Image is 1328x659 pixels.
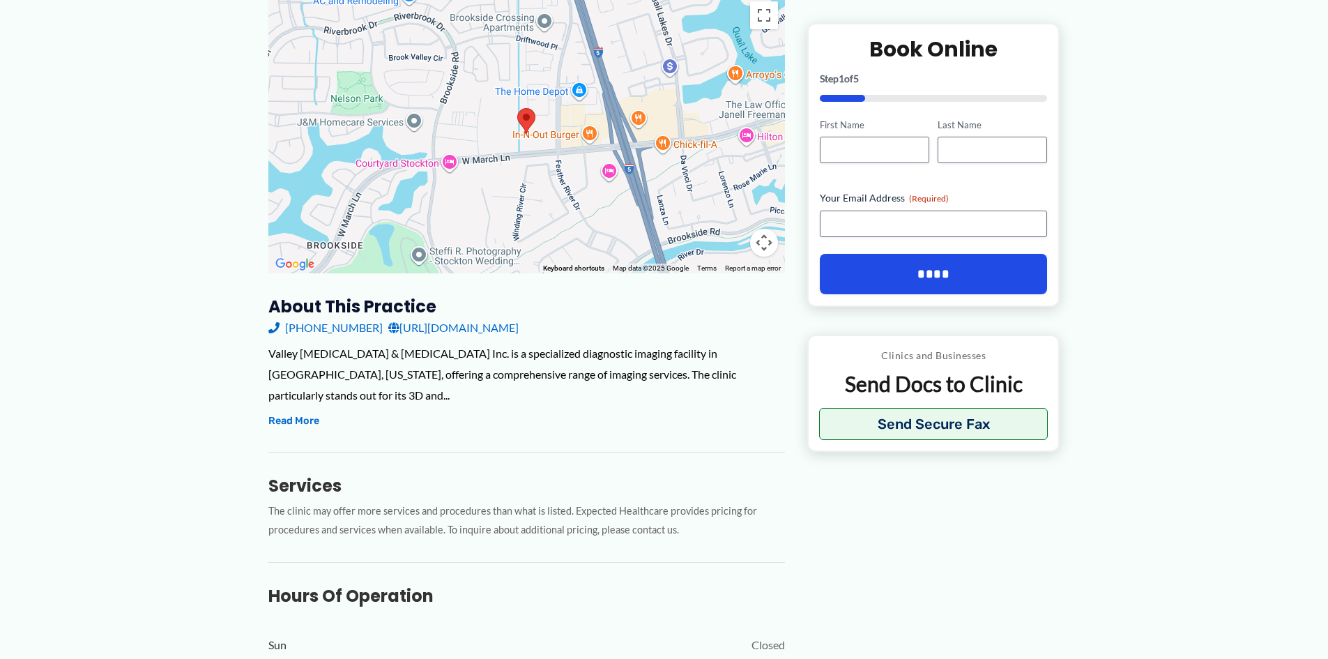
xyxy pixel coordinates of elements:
[725,264,781,272] a: Report a map error
[819,408,1048,440] button: Send Secure Fax
[820,118,929,131] label: First Name
[938,118,1047,131] label: Last Name
[268,635,287,656] span: Sun
[268,502,785,540] p: The clinic may offer more services and procedures than what is listed. Expected Healthcare provid...
[750,1,778,29] button: Toggle fullscreen view
[820,73,1048,83] p: Step of
[268,343,785,405] div: Valley [MEDICAL_DATA] & [MEDICAL_DATA] Inc. is a specialized diagnostic imaging facility in [GEOG...
[909,193,949,204] span: (Required)
[272,255,318,273] a: Open this area in Google Maps (opens a new window)
[268,585,785,607] h3: Hours of Operation
[820,191,1048,205] label: Your Email Address
[268,413,319,430] button: Read More
[268,317,383,338] a: [PHONE_NUMBER]
[388,317,519,338] a: [URL][DOMAIN_NAME]
[819,347,1048,365] p: Clinics and Businesses
[543,264,604,273] button: Keyboard shortcuts
[853,72,859,84] span: 5
[697,264,717,272] a: Terms (opens in new tab)
[839,72,844,84] span: 1
[268,296,785,317] h3: About this practice
[819,370,1048,397] p: Send Docs to Clinic
[820,35,1048,62] h2: Book Online
[750,229,778,257] button: Map camera controls
[268,475,785,497] h3: Services
[272,255,318,273] img: Google
[613,264,689,272] span: Map data ©2025 Google
[751,635,785,656] span: Closed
